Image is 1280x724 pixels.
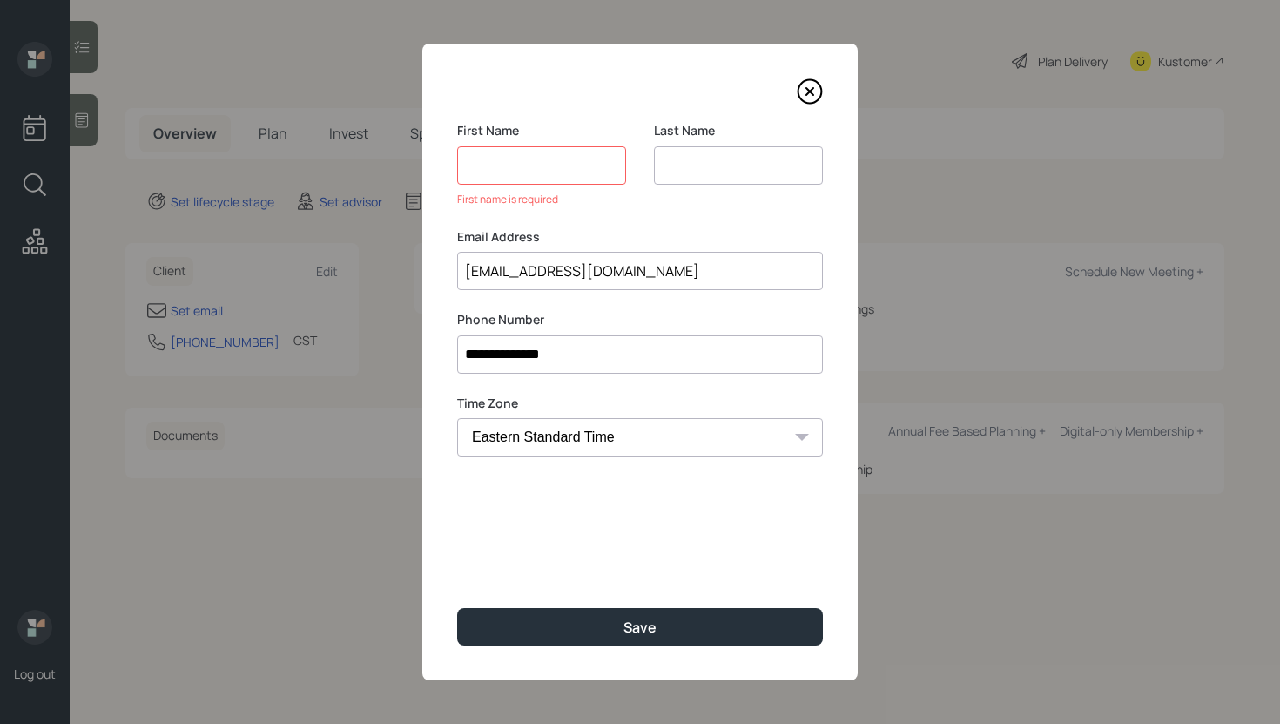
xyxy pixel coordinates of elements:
label: Phone Number [457,311,823,328]
label: Email Address [457,228,823,246]
div: First name is required [457,192,626,207]
label: First Name [457,122,626,139]
button: Save [457,608,823,646]
label: Time Zone [457,395,823,412]
div: Save [623,618,657,637]
label: Last Name [654,122,823,139]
